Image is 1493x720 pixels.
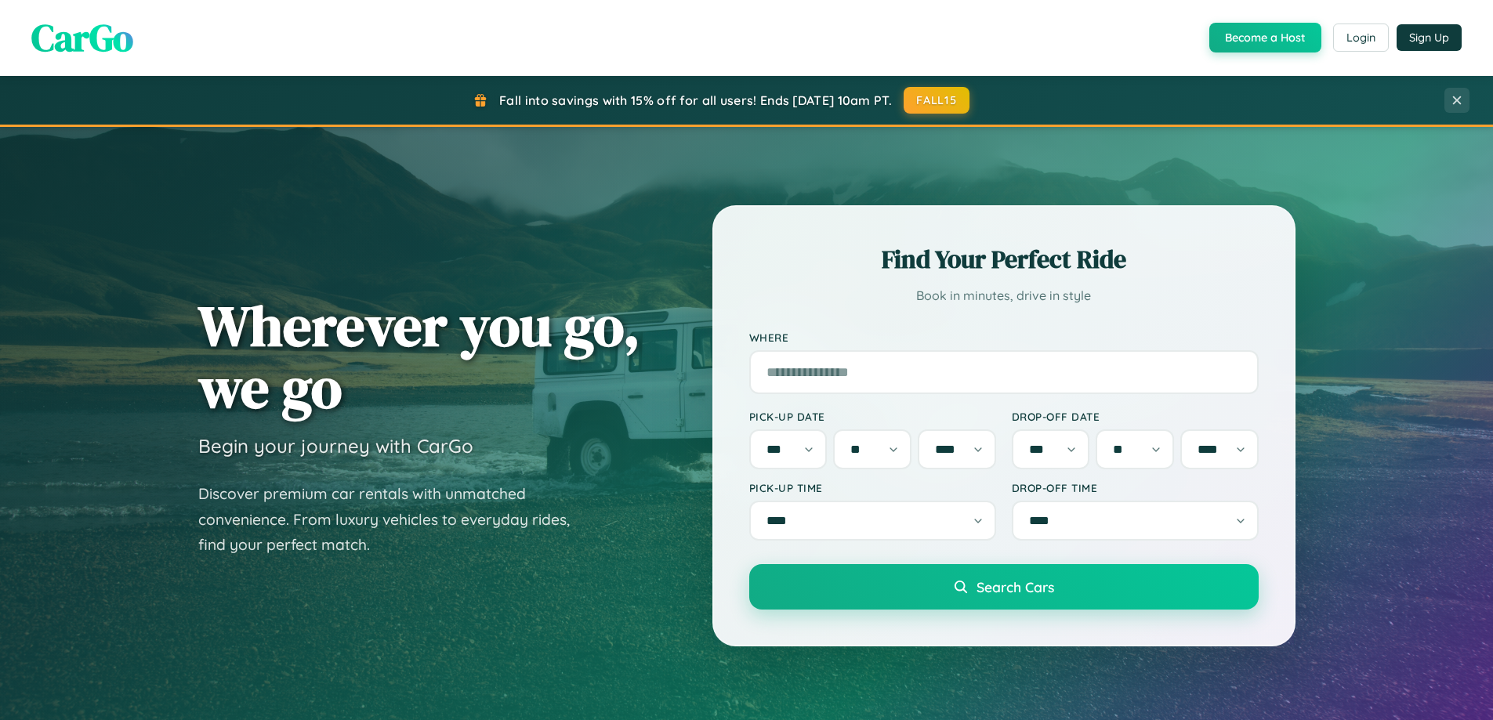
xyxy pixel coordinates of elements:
h1: Wherever you go, we go [198,295,640,418]
h3: Begin your journey with CarGo [198,434,473,458]
p: Discover premium car rentals with unmatched convenience. From luxury vehicles to everyday rides, ... [198,481,590,558]
label: Drop-off Time [1012,481,1259,494]
button: Search Cars [749,564,1259,610]
h2: Find Your Perfect Ride [749,242,1259,277]
span: Fall into savings with 15% off for all users! Ends [DATE] 10am PT. [499,92,892,108]
label: Drop-off Date [1012,410,1259,423]
span: Search Cars [977,578,1054,595]
button: Login [1333,24,1389,52]
button: Sign Up [1397,24,1462,51]
p: Book in minutes, drive in style [749,284,1259,307]
label: Where [749,331,1259,344]
button: FALL15 [904,87,969,114]
span: CarGo [31,12,133,63]
label: Pick-up Time [749,481,996,494]
button: Become a Host [1209,23,1321,52]
label: Pick-up Date [749,410,996,423]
